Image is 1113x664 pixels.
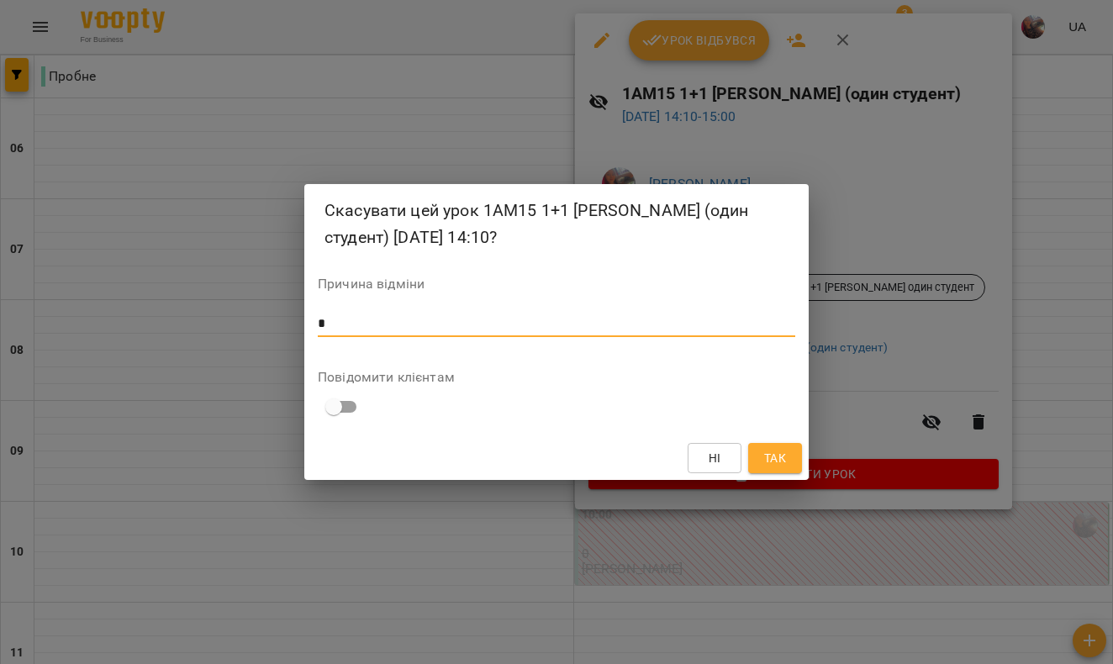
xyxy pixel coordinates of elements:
[318,371,795,384] label: Повідомити клієнтам
[318,277,795,291] label: Причина відміни
[709,448,721,468] span: Ні
[324,198,789,250] h2: Скасувати цей урок 1АМ15 1+1 [PERSON_NAME] (один студент) [DATE] 14:10?
[688,443,741,473] button: Ні
[748,443,802,473] button: Так
[764,448,786,468] span: Так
